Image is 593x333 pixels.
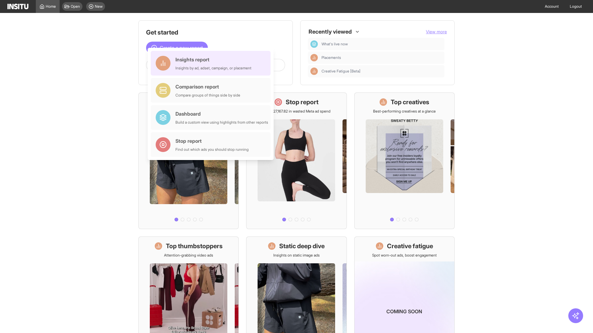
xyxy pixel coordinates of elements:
span: Creative Fatigue [Beta] [322,69,442,74]
h1: Top thumbstoppers [166,242,223,250]
div: Stop report [175,137,249,145]
span: What's live now [322,42,348,47]
p: Best-performing creatives at a glance [373,109,436,114]
h1: Top creatives [391,98,429,106]
h1: Static deep dive [279,242,325,250]
a: What's live nowSee all active ads instantly [138,92,239,229]
div: Insights report [175,56,251,63]
span: New [95,4,103,9]
span: Home [46,4,56,9]
span: Placements [322,55,341,60]
div: Find out which ads you should stop running [175,147,249,152]
div: Compare groups of things side by side [175,93,240,98]
h1: Stop report [286,98,318,106]
div: Dashboard [310,40,318,48]
span: Create a new report [160,44,203,51]
img: Logo [7,4,28,9]
span: Open [71,4,80,9]
div: Build a custom view using highlights from other reports [175,120,268,125]
button: View more [426,29,447,35]
span: Placements [322,55,442,60]
h1: Get started [146,28,285,37]
p: Insights on static image ads [273,253,320,258]
div: Insights [310,68,318,75]
div: Comparison report [175,83,240,90]
p: Save £27,167.82 in wasted Meta ad spend [262,109,330,114]
span: View more [426,29,447,34]
span: Creative Fatigue [Beta] [322,69,360,74]
button: Create a new report [146,42,208,54]
a: Top creativesBest-performing creatives at a glance [354,92,455,229]
a: Stop reportSave £27,167.82 in wasted Meta ad spend [246,92,347,229]
span: What's live now [322,42,442,47]
p: Attention-grabbing video ads [164,253,213,258]
div: Dashboard [175,110,268,117]
div: Insights by ad, adset, campaign, or placement [175,66,251,71]
div: Insights [310,54,318,61]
